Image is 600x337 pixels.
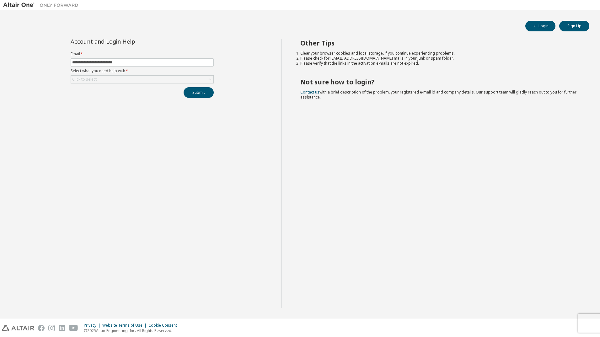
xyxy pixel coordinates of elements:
[71,51,214,56] label: Email
[300,89,319,95] a: Contact us
[71,39,185,44] div: Account and Login Help
[559,21,589,31] button: Sign Up
[525,21,555,31] button: Login
[48,325,55,331] img: instagram.svg
[84,323,102,328] div: Privacy
[59,325,65,331] img: linkedin.svg
[72,77,97,82] div: Click to select
[184,87,214,98] button: Submit
[2,325,34,331] img: altair_logo.svg
[300,56,578,61] li: Please check for [EMAIL_ADDRESS][DOMAIN_NAME] mails in your junk or spam folder.
[84,328,181,333] p: © 2025 Altair Engineering, Inc. All Rights Reserved.
[3,2,82,8] img: Altair One
[300,51,578,56] li: Clear your browser cookies and local storage, if you continue experiencing problems.
[71,76,213,83] div: Click to select
[69,325,78,331] img: youtube.svg
[102,323,148,328] div: Website Terms of Use
[300,78,578,86] h2: Not sure how to login?
[148,323,181,328] div: Cookie Consent
[300,61,578,66] li: Please verify that the links in the activation e-mails are not expired.
[300,39,578,47] h2: Other Tips
[71,68,214,73] label: Select what you need help with
[300,89,576,100] span: with a brief description of the problem, your registered e-mail id and company details. Our suppo...
[38,325,45,331] img: facebook.svg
